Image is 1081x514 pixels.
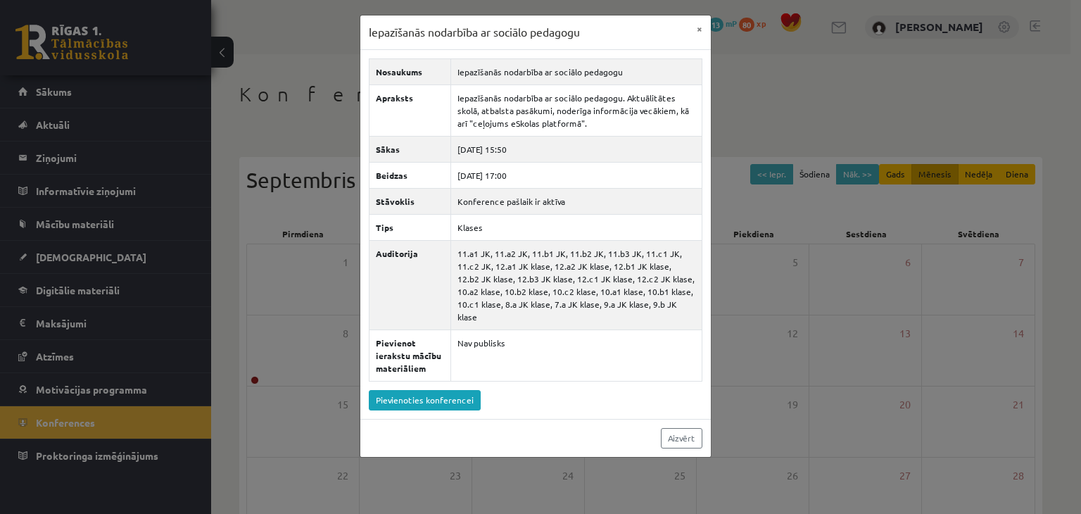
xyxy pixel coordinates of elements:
[450,58,702,84] td: Iepazīšanās nodarbība ar sociālo pedagogu
[369,136,450,162] th: Sākas
[369,58,450,84] th: Nosaukums
[369,390,481,410] a: Pievienoties konferencei
[369,84,450,136] th: Apraksts
[369,188,450,214] th: Stāvoklis
[369,162,450,188] th: Beidzas
[450,240,702,330] td: 11.a1 JK, 11.a2 JK, 11.b1 JK, 11.b2 JK, 11.b3 JK, 11.c1 JK, 11.c2 JK, 12.a1 JK klase, 12.a2 JK kl...
[450,188,702,214] td: Konference pašlaik ir aktīva
[369,24,580,41] h3: Iepazīšanās nodarbība ar sociālo pedagogu
[450,136,702,162] td: [DATE] 15:50
[369,240,450,330] th: Auditorija
[369,330,450,381] th: Pievienot ierakstu mācību materiāliem
[450,162,702,188] td: [DATE] 17:00
[450,84,702,136] td: Iepazīšanās nodarbība ar sociālo pedagogu. Aktuālitātes skolā, atbalsta pasākumi, noderīga inform...
[661,428,702,449] a: Aizvērt
[369,214,450,240] th: Tips
[450,330,702,381] td: Nav publisks
[688,15,711,42] button: ×
[450,214,702,240] td: Klases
